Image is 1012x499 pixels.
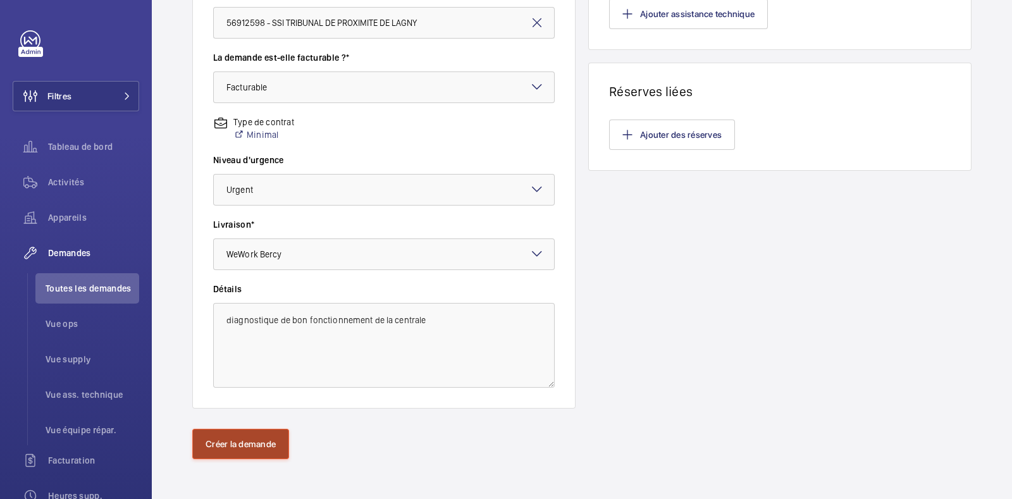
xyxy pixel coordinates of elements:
[226,249,282,259] span: WeWork Bercy
[233,116,294,128] p: Type de contrat
[48,454,139,467] span: Facturation
[609,83,951,99] h1: Réserves liées
[609,120,735,150] button: Ajouter des réserves
[226,185,253,195] span: Urgent
[46,424,139,436] span: Vue équipe répar.
[48,247,139,259] span: Demandes
[213,7,555,39] input: Entrez l'appareil
[48,211,139,224] span: Appareils
[213,283,555,295] label: Détails
[48,176,139,188] span: Activités
[13,81,139,111] button: Filtres
[46,317,139,330] span: Vue ops
[46,282,139,295] span: Toutes les demandes
[48,140,139,153] span: Tableau de bord
[213,218,555,231] label: Livraison*
[46,388,139,401] span: Vue ass. technique
[192,429,289,459] button: Créer la demande
[46,353,139,366] span: Vue supply
[226,82,267,92] span: Facturable
[233,128,294,141] a: Minimal
[47,90,71,102] span: Filtres
[213,154,555,166] label: Niveau d'urgence
[213,51,555,64] label: La demande est-elle facturable ?*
